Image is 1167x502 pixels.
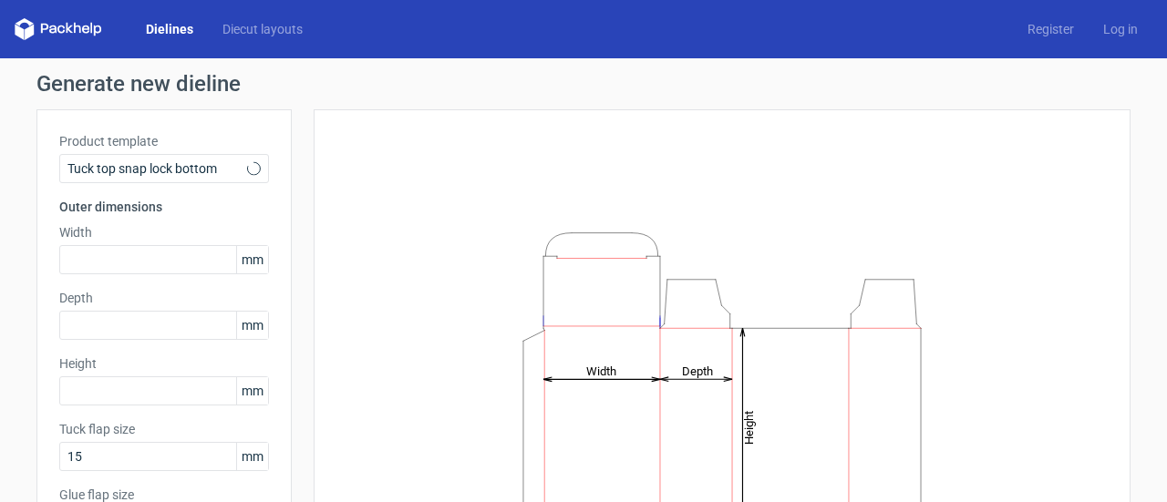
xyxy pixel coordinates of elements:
tspan: Height [742,410,756,444]
span: mm [236,443,268,470]
span: mm [236,377,268,405]
a: Register [1013,20,1089,38]
h3: Outer dimensions [59,198,269,216]
label: Product template [59,132,269,150]
tspan: Depth [682,364,713,377]
h1: Generate new dieline [36,73,1131,95]
span: mm [236,312,268,339]
tspan: Width [586,364,616,377]
label: Width [59,223,269,241]
a: Log in [1089,20,1152,38]
span: mm [236,246,268,273]
label: Depth [59,289,269,307]
label: Tuck flap size [59,420,269,438]
a: Diecut layouts [208,20,317,38]
span: Tuck top snap lock bottom [67,159,247,178]
a: Dielines [131,20,208,38]
label: Height [59,354,269,373]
